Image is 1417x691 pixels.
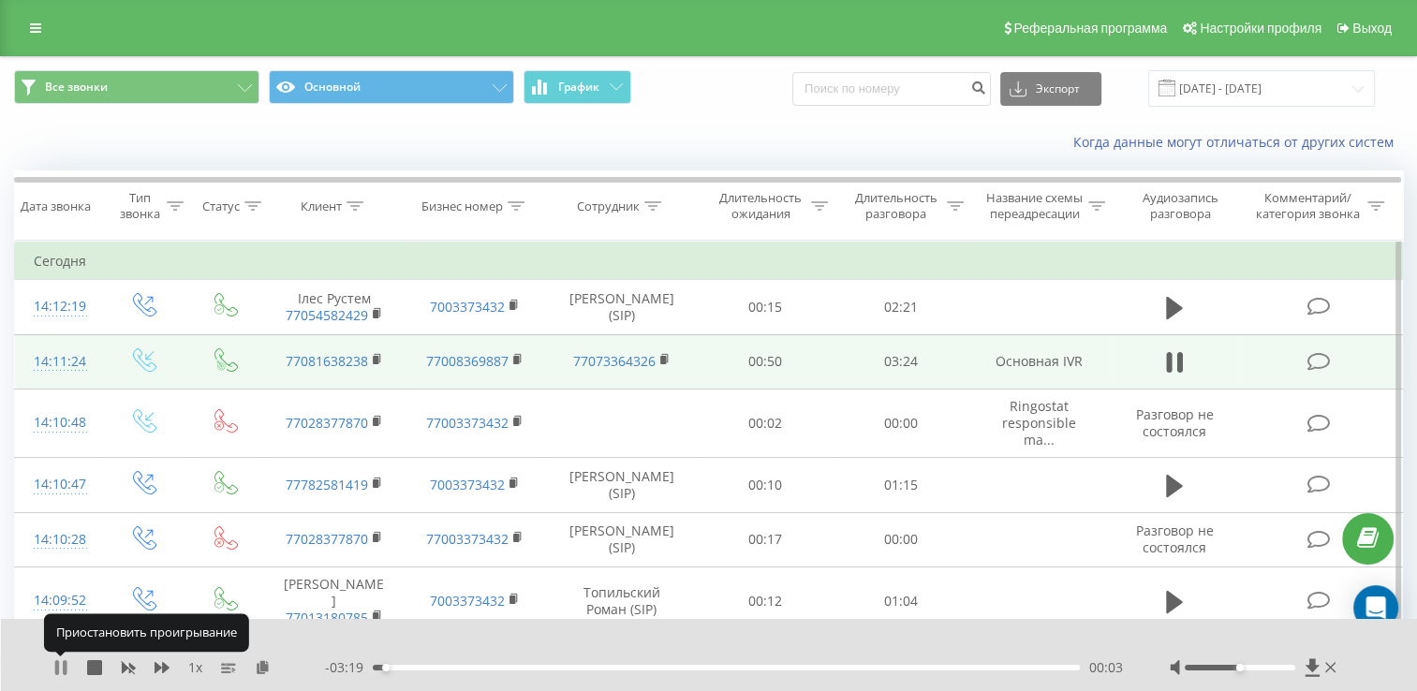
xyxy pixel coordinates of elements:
[1002,397,1076,448] span: Ringostat responsible ma...
[1089,658,1123,677] span: 00:03
[188,658,202,677] span: 1 x
[1135,405,1213,440] span: Разговор не состоялся
[34,344,82,380] div: 14:11:24
[269,70,514,104] button: Основной
[833,458,968,512] td: 01:15
[1352,21,1392,36] span: Выход
[21,198,91,214] div: Дата звонка
[1353,585,1398,630] div: Open Intercom Messenger
[264,566,405,636] td: [PERSON_NAME]
[698,334,834,389] td: 00:50
[715,190,807,222] div: Длительность ожидания
[430,592,505,610] a: 7003373432
[968,334,1109,389] td: Основная IVR
[264,280,405,334] td: Iлес Рустем
[558,81,599,94] span: График
[286,414,368,432] a: 77028377870
[698,512,834,566] td: 00:17
[573,352,656,370] a: 77073364326
[1236,664,1244,671] div: Accessibility label
[849,190,942,222] div: Длительность разговора
[34,404,82,441] div: 14:10:48
[546,280,698,334] td: [PERSON_NAME] (SIP)
[286,306,368,324] a: 77054582429
[546,566,698,636] td: Топильский Роман (SIP)
[14,70,259,104] button: Все звонки
[34,288,82,325] div: 14:12:19
[698,389,834,458] td: 00:02
[286,530,368,548] a: 77028377870
[1200,21,1321,36] span: Настройки профиля
[286,476,368,493] a: 77782581419
[833,566,968,636] td: 01:04
[45,80,108,95] span: Все звонки
[15,243,1403,280] td: Сегодня
[286,609,368,626] a: 77013180785
[286,352,368,370] a: 77081638238
[118,190,162,222] div: Тип звонка
[577,198,640,214] div: Сотрудник
[833,512,968,566] td: 00:00
[546,458,698,512] td: [PERSON_NAME] (SIP)
[426,352,509,370] a: 77008369887
[546,512,698,566] td: [PERSON_NAME] (SIP)
[430,476,505,493] a: 7003373432
[430,298,505,316] a: 7003373432
[698,280,834,334] td: 00:15
[1000,72,1101,106] button: Экспорт
[426,530,509,548] a: 77003373432
[833,334,968,389] td: 03:24
[44,614,249,652] div: Приостановить проигрывание
[426,414,509,432] a: 77003373432
[1135,522,1213,556] span: Разговор не состоялся
[301,198,342,214] div: Клиент
[325,658,373,677] span: - 03:19
[985,190,1084,222] div: Название схемы переадресации
[382,664,390,671] div: Accessibility label
[1073,133,1403,151] a: Когда данные могут отличаться от других систем
[792,72,991,106] input: Поиск по номеру
[524,70,631,104] button: График
[1013,21,1167,36] span: Реферальная программа
[1253,190,1363,222] div: Комментарий/категория звонка
[698,566,834,636] td: 00:12
[833,389,968,458] td: 00:00
[833,280,968,334] td: 02:21
[34,582,82,619] div: 14:09:52
[34,522,82,558] div: 14:10:28
[202,198,240,214] div: Статус
[1127,190,1235,222] div: Аудиозапись разговора
[421,198,503,214] div: Бизнес номер
[698,458,834,512] td: 00:10
[34,466,82,503] div: 14:10:47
